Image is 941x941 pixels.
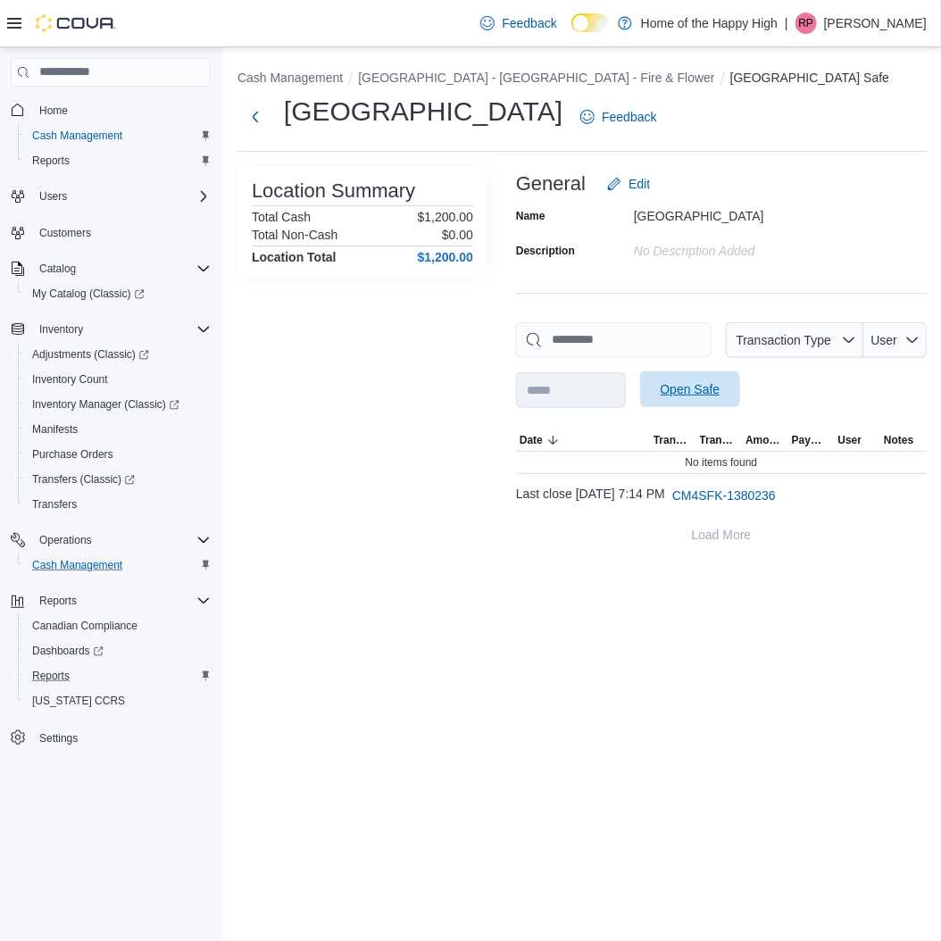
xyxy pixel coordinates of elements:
span: Transaction Type [736,333,831,347]
p: $0.00 [442,228,473,242]
span: Transfers [32,497,77,512]
button: Transfers [18,492,218,517]
span: Inventory Count [32,372,108,387]
span: My Catalog (Classic) [32,287,145,301]
button: User [835,429,881,451]
button: Customers [4,220,218,246]
span: Home [32,99,211,121]
p: [PERSON_NAME] [824,12,927,34]
button: Cash Management [18,123,218,148]
button: Home [4,97,218,123]
a: Manifests [25,419,85,440]
span: Inventory Count [25,369,211,390]
div: Last close [DATE] 7:14 PM [516,478,927,513]
nav: An example of EuiBreadcrumbs [237,69,927,90]
a: Cash Management [25,554,129,576]
span: Operations [32,529,211,551]
span: Cash Management [32,129,122,143]
span: Payment Methods [792,433,831,447]
span: Transaction # [700,433,739,447]
a: Adjustments (Classic) [18,342,218,367]
button: Reports [32,590,84,612]
span: Transfers (Classic) [25,469,211,490]
button: Transaction Type [726,322,863,358]
label: Name [516,209,545,223]
h6: Total Non-Cash [252,228,338,242]
span: Reports [32,154,70,168]
h3: Location Summary [252,180,415,202]
button: Transaction Type [650,429,696,451]
span: Inventory Manager (Classic) [32,397,179,412]
span: Washington CCRS [25,690,211,712]
span: Dashboards [25,640,211,662]
span: Inventory [39,322,83,337]
span: CM4SFK-1380236 [672,487,776,504]
a: Customers [32,222,98,244]
button: Notes [880,429,927,451]
button: [GEOGRAPHIC_DATA] - [GEOGRAPHIC_DATA] - Fire & Flower [358,71,715,85]
div: Rachel Power [795,12,817,34]
span: Reports [39,594,77,608]
span: Amount [745,433,785,447]
a: Reports [25,665,77,687]
a: Adjustments (Classic) [25,344,156,365]
button: User [863,322,927,358]
span: Reports [32,669,70,683]
span: Notes [884,433,913,447]
button: Purchase Orders [18,442,218,467]
div: [GEOGRAPHIC_DATA] [634,202,873,223]
a: Feedback [573,99,663,135]
button: Reports [18,148,218,173]
button: Settings [4,724,218,750]
span: Catalog [39,262,76,276]
a: [US_STATE] CCRS [25,690,132,712]
a: Settings [32,728,85,749]
span: Transaction Type [654,433,693,447]
h4: $1,200.00 [418,250,473,264]
span: User [871,333,898,347]
span: RP [799,12,814,34]
button: [GEOGRAPHIC_DATA] Safe [730,71,889,85]
span: Transfers [25,494,211,515]
span: No items found [686,455,758,470]
a: Transfers [25,494,84,515]
span: Inventory [32,319,211,340]
p: $1,200.00 [418,210,473,224]
h4: Location Total [252,250,337,264]
a: Inventory Count [25,369,115,390]
span: Operations [39,533,92,547]
p: | [785,12,788,34]
button: Cash Management [18,553,218,578]
span: Adjustments (Classic) [32,347,149,362]
span: Reports [25,150,211,171]
a: My Catalog (Classic) [18,281,218,306]
span: Users [32,186,211,207]
span: My Catalog (Classic) [25,283,211,304]
span: Purchase Orders [32,447,113,462]
input: Dark Mode [571,13,609,32]
a: Dashboards [18,638,218,663]
button: Manifests [18,417,218,442]
label: Description [516,244,575,258]
button: Reports [18,663,218,688]
span: Home [39,104,68,118]
button: Date [516,429,650,451]
a: Canadian Compliance [25,615,145,637]
span: Dashboards [32,644,104,658]
button: Cash Management [237,71,343,85]
button: Canadian Compliance [18,613,218,638]
h3: General [516,173,586,195]
button: Inventory [4,317,218,342]
button: Amount [742,429,788,451]
a: Inventory Manager (Classic) [18,392,218,417]
button: Load More [516,517,927,553]
button: Catalog [32,258,83,279]
a: Inventory Manager (Classic) [25,394,187,415]
button: Catalog [4,256,218,281]
button: Reports [4,588,218,613]
span: Canadian Compliance [32,619,137,633]
span: Cash Management [32,558,122,572]
span: Settings [39,731,78,745]
button: Next [237,99,273,135]
a: Transfers (Classic) [18,467,218,492]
